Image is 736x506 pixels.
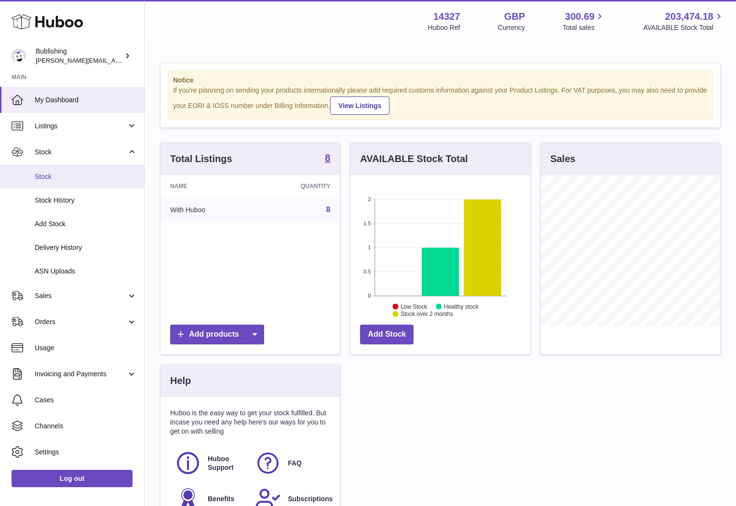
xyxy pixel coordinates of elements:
span: Delivery History [35,243,137,252]
a: 203,474.18 AVAILABLE Stock Total [643,10,724,32]
h3: AVAILABLE Stock Total [360,152,468,165]
span: 300.69 [565,10,594,23]
text: 1.5 [364,220,371,226]
span: 203,474.18 [665,10,713,23]
div: If you're planning on sending your products internationally please add required customs informati... [173,86,708,115]
span: Total sales [562,23,605,32]
span: Benefits [208,494,234,504]
a: 300.69 Total sales [562,10,605,32]
span: Orders [35,317,127,327]
span: ASN Uploads [35,267,137,276]
span: Channels [35,422,137,431]
a: Add products [170,325,264,344]
h3: Help [170,374,191,387]
th: Quantity [255,175,340,197]
span: FAQ [288,459,302,468]
span: Subscriptions [288,494,333,504]
span: AVAILABLE Stock Total [643,23,724,32]
a: View Listings [330,96,389,115]
a: Log out [12,470,133,487]
span: Huboo Support [208,454,244,473]
span: Cases [35,396,137,405]
span: Add Stock [35,219,137,229]
span: Stock [35,148,127,157]
th: Name [161,175,255,197]
text: 2 [368,196,371,202]
strong: GBP [504,10,525,23]
span: Stock History [35,196,137,205]
span: Sales [35,291,127,301]
span: Stock [35,172,137,181]
a: 8 [326,205,330,214]
a: FAQ [255,450,325,476]
span: [PERSON_NAME][EMAIL_ADDRESS][DOMAIN_NAME] [36,56,193,64]
span: Invoicing and Payments [35,369,127,379]
text: Stock over 2 months [401,311,453,317]
div: Currency [498,23,525,32]
span: Listings [35,122,127,131]
img: hamza@bublishing.com [12,49,26,63]
text: 1 [368,245,371,250]
text: 0 [368,293,371,299]
text: Low Stock [401,303,428,310]
a: 8 [325,153,330,164]
strong: Notice [173,76,708,85]
text: Healthy stock [444,303,479,310]
span: My Dashboard [35,96,137,105]
strong: 8 [325,153,330,163]
td: With Huboo [161,197,255,222]
div: Bublishing [36,47,122,65]
div: Huboo Ref [428,23,460,32]
h3: Sales [550,152,575,165]
strong: 14327 [433,10,460,23]
text: 0.5 [364,269,371,274]
a: Add Stock [360,325,414,344]
span: Usage [35,343,137,353]
span: Settings [35,448,137,457]
h3: Total Listings [170,152,232,165]
p: Huboo is the easy way to get your stock fulfilled. But incase you need any help here's our ways f... [170,409,330,436]
a: Huboo Support [175,450,245,476]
